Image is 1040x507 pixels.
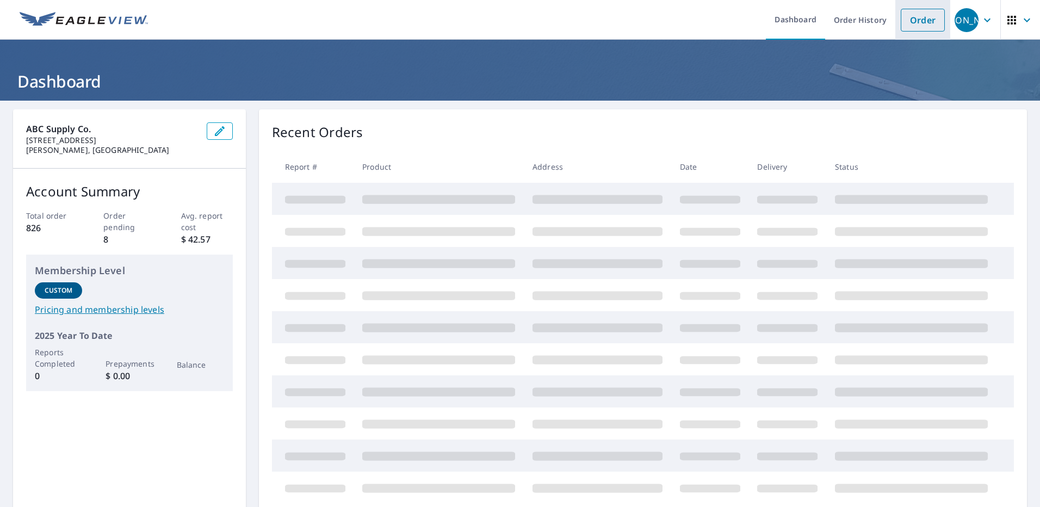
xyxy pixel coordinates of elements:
th: Report # [272,151,354,183]
p: Account Summary [26,182,233,201]
p: Prepayments [106,358,153,369]
p: Membership Level [35,263,224,278]
th: Product [354,151,524,183]
th: Date [671,151,749,183]
p: 826 [26,221,78,234]
p: [PERSON_NAME], [GEOGRAPHIC_DATA] [26,145,198,155]
p: $ 42.57 [181,233,233,246]
p: 2025 Year To Date [35,329,224,342]
th: Status [826,151,996,183]
p: Custom [45,286,73,295]
th: Address [524,151,671,183]
a: Pricing and membership levels [35,303,224,316]
p: Balance [177,359,224,370]
p: 0 [35,369,82,382]
p: Avg. report cost [181,210,233,233]
h1: Dashboard [13,70,1027,92]
p: $ 0.00 [106,369,153,382]
p: [STREET_ADDRESS] [26,135,198,145]
p: Order pending [103,210,155,233]
p: 8 [103,233,155,246]
th: Delivery [748,151,826,183]
p: Reports Completed [35,347,82,369]
p: Total order [26,210,78,221]
p: ABC Supply Co. [26,122,198,135]
div: [PERSON_NAME] [955,8,979,32]
p: Recent Orders [272,122,363,142]
a: Order [901,9,945,32]
img: EV Logo [20,12,148,28]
